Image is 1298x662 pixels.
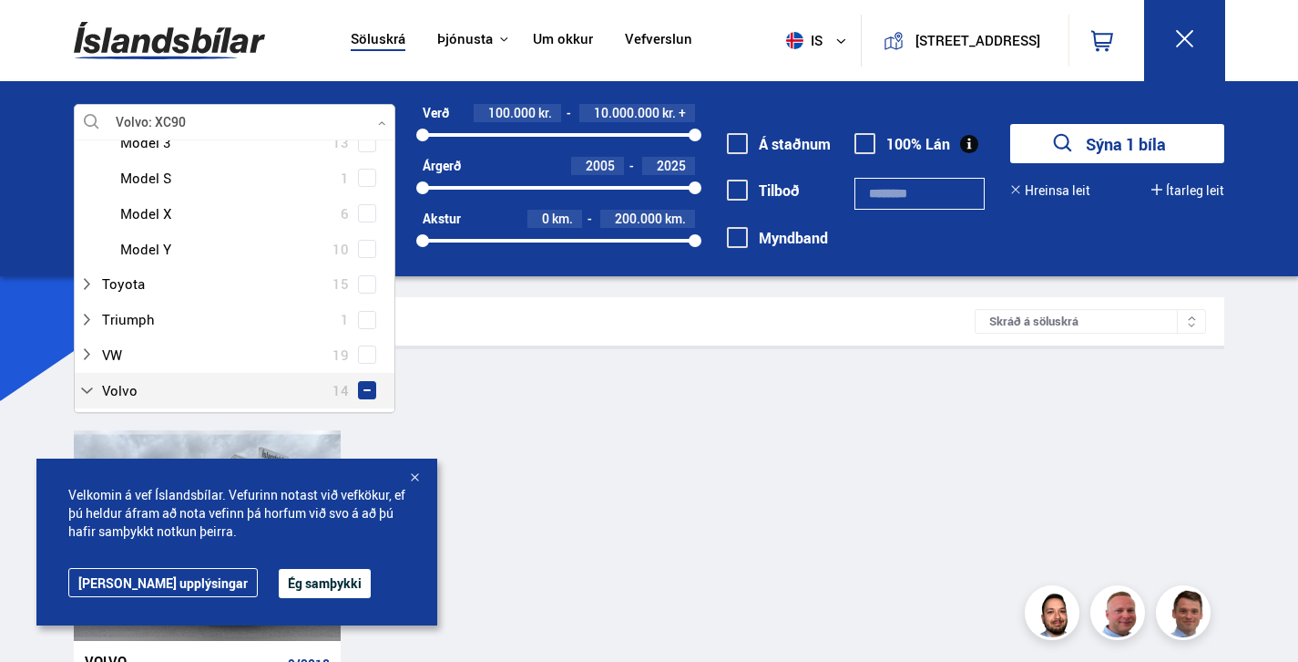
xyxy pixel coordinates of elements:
span: 14 [332,378,349,404]
img: nhp88E3Fdnt1Opn2.png [1027,588,1082,643]
div: Leitarniðurstöður 1 bílar [92,312,976,331]
button: Opna LiveChat spjallviðmót [15,7,69,62]
span: 100.000 [488,104,536,121]
a: Söluskrá [351,31,405,50]
label: Á staðnum [727,136,831,152]
button: Ítarleg leit [1151,183,1224,198]
img: siFngHWaQ9KaOqBr.png [1093,588,1148,643]
span: 6 [341,201,349,227]
button: Þjónusta [437,31,493,48]
span: 1 [341,165,349,191]
span: kr. [662,106,676,120]
a: [PERSON_NAME] upplýsingar [68,568,258,597]
span: 1 [341,306,349,333]
span: kr. [538,106,552,120]
div: Skráð á söluskrá [975,309,1206,334]
button: Sýna 1 bíla [1010,124,1224,163]
label: 100% Lán [854,136,950,152]
button: [STREET_ADDRESS] [911,33,1045,48]
div: Akstur [423,212,461,226]
div: Árgerð [423,159,461,173]
span: 10 [332,236,349,263]
span: km. [552,212,573,226]
span: 10.000.000 [594,104,659,121]
span: 2005 [586,157,615,174]
span: + [679,106,686,120]
button: is [779,14,861,67]
a: [STREET_ADDRESS] [872,15,1058,67]
a: Um okkur [533,31,593,50]
span: is [779,32,824,49]
img: FbJEzSuNWCJXmdc-.webp [1159,588,1213,643]
span: Velkomin á vef Íslandsbílar. Vefurinn notast við vefkökur, ef þú heldur áfram að nota vefinn þá h... [68,486,405,541]
img: G0Ugv5HjCgRt.svg [74,11,265,70]
img: svg+xml;base64,PHN2ZyB4bWxucz0iaHR0cDovL3d3dy53My5vcmcvMjAwMC9zdmciIHdpZHRoPSI1MTIiIGhlaWdodD0iNT... [786,32,803,49]
label: Tilboð [727,182,800,199]
div: Verð [423,106,449,120]
span: 15 [332,271,349,297]
button: Hreinsa leit [1010,183,1090,198]
button: Ég samþykki [279,569,371,598]
label: Myndband [727,230,828,246]
a: Vefverslun [625,31,692,50]
span: 13 [332,129,349,156]
span: km. [665,212,686,226]
span: 19 [332,342,349,368]
span: 200.000 [615,210,662,227]
span: 2025 [657,157,686,174]
span: 0 [542,210,549,227]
